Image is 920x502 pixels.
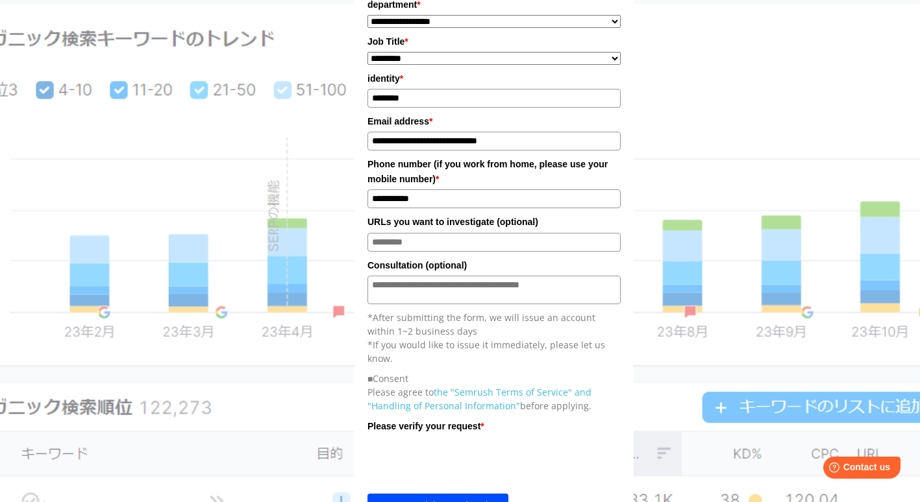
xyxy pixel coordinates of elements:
[367,258,621,272] label: Consultation (optional)
[367,159,608,184] font: Phone number (if you work from home, please use your mobile number)
[367,215,621,229] label: URLs you want to investigate (optional)
[367,386,591,412] a: and "Handling of Personal Information"
[367,436,565,487] iframe: reCAPTCHA
[367,372,621,385] p: ■Consent
[367,386,591,412] font: Please agree to before applying.
[434,386,572,398] a: the "Semrush Terms of Service"
[367,116,429,126] font: Email address
[367,36,404,47] font: Job Title
[367,421,480,431] font: Please verify your request
[367,311,605,365] font: *After submitting the form, we will issue an account within 1~2 business days *If you would like ...
[367,73,400,84] font: identity
[804,451,906,488] iframe: Help widget launcher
